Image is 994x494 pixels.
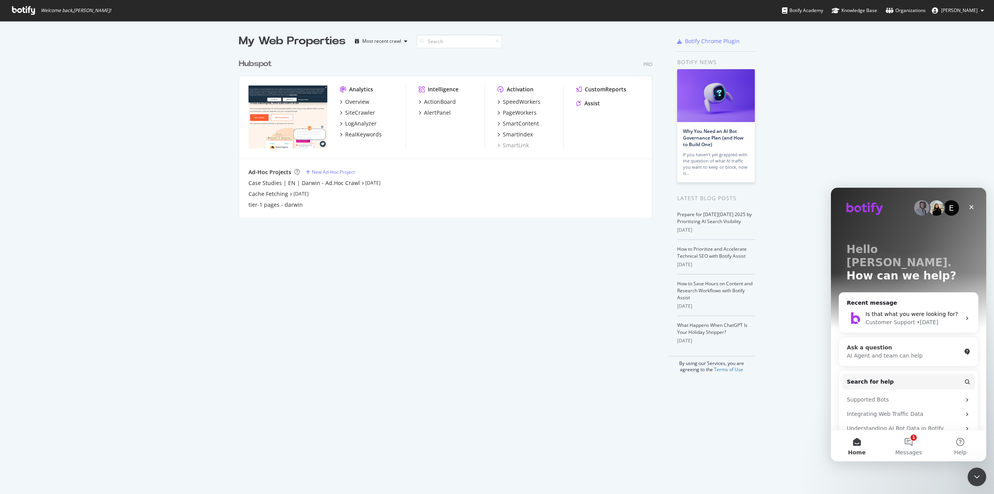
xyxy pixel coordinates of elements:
[345,98,369,106] div: Overview
[239,49,659,218] div: grid
[362,39,401,44] div: Most recent crawl
[941,7,978,14] span: Maria Coppola
[503,109,537,117] div: PageWorkers
[340,98,369,106] a: Overview
[424,109,451,117] div: AlertPanel
[365,180,381,186] a: [DATE]
[345,109,375,117] div: SiteCrawler
[677,246,747,259] a: How to Prioritize and Accelerate Technical SEO with Botify Assist
[643,61,652,68] div: Pro
[886,7,926,14] div: Organizations
[683,152,749,176] div: If you haven’t yet grappled with the question of what AI traffic you want to keep or block, now is…
[503,131,533,138] div: SmartIndex
[503,98,540,106] div: SpeedWorkers
[41,7,111,14] span: Welcome back, [PERSON_NAME] !
[503,120,539,127] div: SmartContent
[340,120,377,127] a: LogAnalyzer
[497,141,529,149] a: SmartLink
[576,86,626,93] a: CustomReports
[239,58,272,70] div: Hubspot
[248,190,288,198] a: Cache Fetching
[239,33,346,49] div: My Web Properties
[424,98,456,106] div: ActionBoard
[248,168,291,176] div: Ad-Hoc Projects
[677,58,755,66] div: Botify news
[507,86,533,93] div: Activation
[677,337,755,344] div: [DATE]
[584,99,600,107] div: Assist
[683,128,744,148] a: Why You Need an AI Bot Governance Plan (and How to Build One)
[497,109,537,117] a: PageWorkers
[497,131,533,138] a: SmartIndex
[248,201,303,209] a: tier-1 pages - darwin
[782,7,823,14] div: Botify Academy
[677,261,755,268] div: [DATE]
[677,322,747,335] a: What Happens When ChatGPT Is Your Holiday Shopper?
[926,4,990,17] button: [PERSON_NAME]
[352,35,410,47] button: Most recent crawl
[677,227,755,234] div: [DATE]
[677,37,740,45] a: Botify Chrome Plugin
[239,58,275,70] a: Hubspot
[419,109,451,117] a: AlertPanel
[677,280,752,301] a: How to Save Hours on Content and Research Workflows with Botify Assist
[294,190,309,197] a: [DATE]
[497,98,540,106] a: SpeedWorkers
[248,86,327,148] img: hubspot.com
[576,99,600,107] a: Assist
[968,468,986,486] iframe: Intercom live chat
[677,303,755,310] div: [DATE]
[248,179,360,187] a: Case Studies | EN | Darwin - Ad.Hoc Crawl
[714,366,743,373] a: Terms of Use
[831,188,986,461] iframe: Intercom live chat
[419,98,456,106] a: ActionBoard
[417,35,502,48] input: Search
[345,120,377,127] div: LogAnalyzer
[349,86,373,93] div: Analytics
[340,109,375,117] a: SiteCrawler
[677,69,755,122] img: Why You Need an AI Bot Governance Plan (and How to Build One)
[306,169,355,175] a: New Ad-Hoc Project
[685,37,740,45] div: Botify Chrome Plugin
[677,211,752,225] a: Prepare for [DATE][DATE] 2025 by Prioritizing AI Search Visibility
[340,131,382,138] a: RealKeywords
[497,120,539,127] a: SmartContent
[667,356,755,373] div: By using our Services, you are agreeing to the
[677,194,755,202] div: Latest Blog Posts
[832,7,877,14] div: Knowledge Base
[428,86,459,93] div: Intelligence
